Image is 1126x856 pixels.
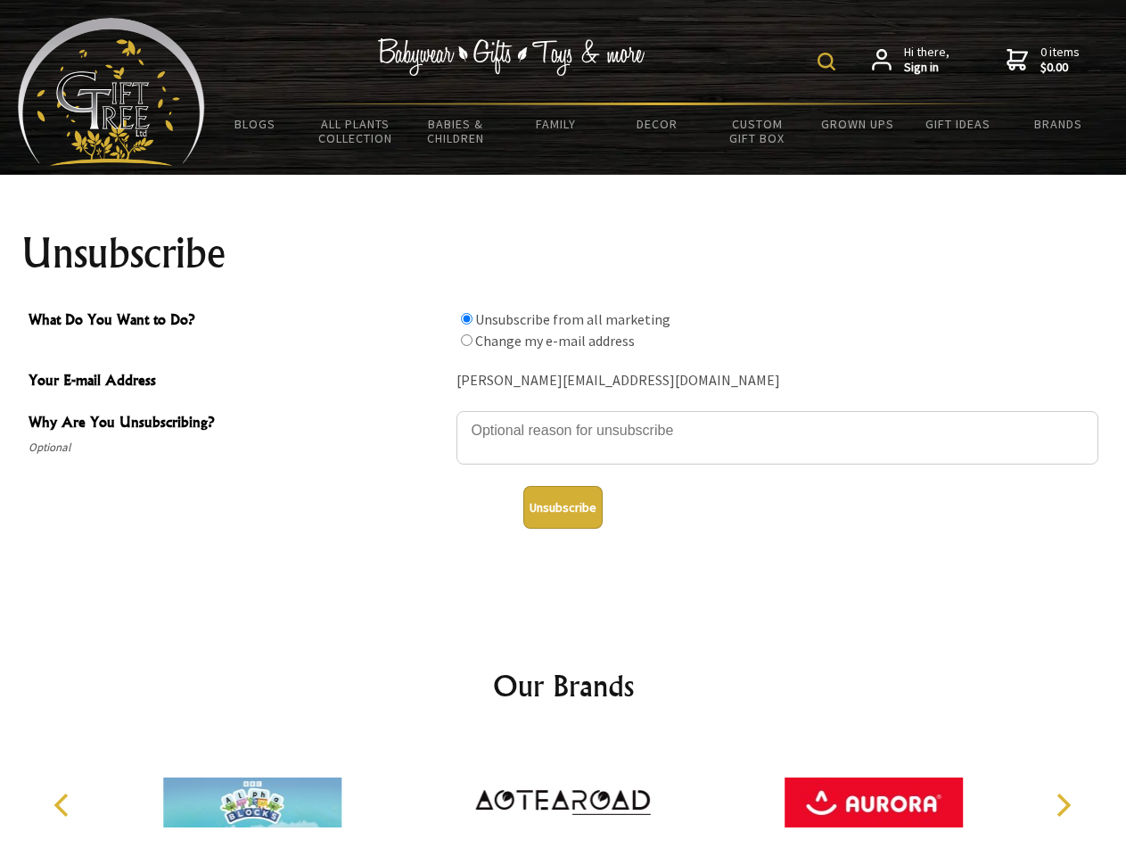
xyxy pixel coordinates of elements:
a: Babies & Children [406,105,506,157]
a: 0 items$0.00 [1007,45,1080,76]
input: What Do You Want to Do? [461,334,473,346]
a: Custom Gift Box [707,105,808,157]
span: Why Are You Unsubscribing? [29,411,448,437]
a: Decor [606,105,707,143]
input: What Do You Want to Do? [461,313,473,325]
img: Babyware - Gifts - Toys and more... [18,18,205,166]
img: Babywear - Gifts - Toys & more [378,38,645,76]
a: Hi there,Sign in [872,45,949,76]
button: Previous [45,786,84,825]
span: Optional [29,437,448,458]
strong: $0.00 [1040,60,1080,76]
img: product search [818,53,835,70]
span: Hi there, [904,45,949,76]
a: BLOGS [205,105,306,143]
h1: Unsubscribe [21,232,1105,275]
button: Unsubscribe [523,486,603,529]
div: [PERSON_NAME][EMAIL_ADDRESS][DOMAIN_NAME] [456,367,1098,395]
button: Next [1043,786,1082,825]
h2: Our Brands [36,664,1091,707]
textarea: Why Are You Unsubscribing? [456,411,1098,465]
label: Unsubscribe from all marketing [475,310,670,328]
a: Brands [1008,105,1109,143]
span: What Do You Want to Do? [29,309,448,334]
a: Family [506,105,607,143]
label: Change my e-mail address [475,332,635,350]
span: Your E-mail Address [29,369,448,395]
span: 0 items [1040,44,1080,76]
a: Grown Ups [807,105,908,143]
a: All Plants Collection [306,105,407,157]
strong: Sign in [904,60,949,76]
a: Gift Ideas [908,105,1008,143]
